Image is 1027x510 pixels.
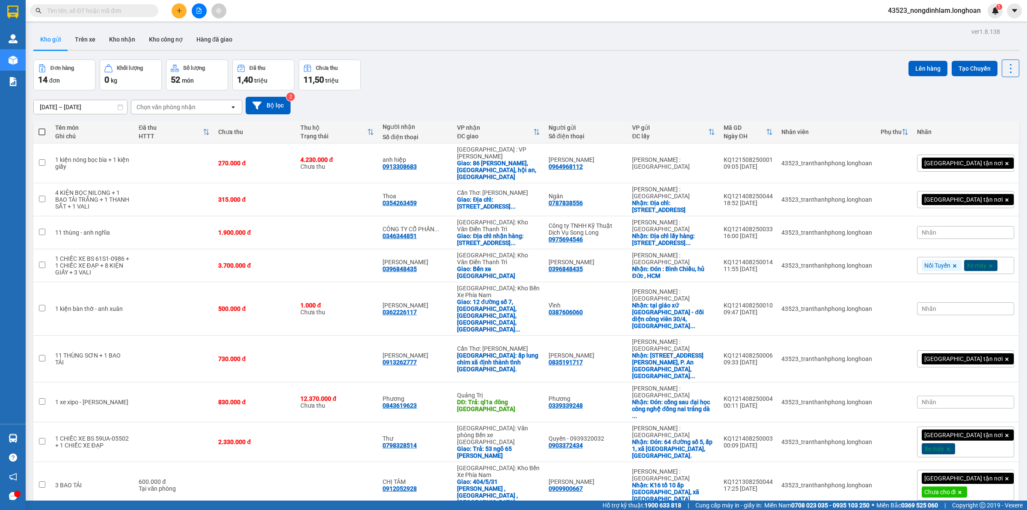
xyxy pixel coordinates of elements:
div: Ngân [549,193,624,200]
th: Toggle SortBy [453,121,544,143]
div: Dương Văn Hiệu [383,259,448,265]
div: ĐC lấy [632,133,708,140]
span: Xe máy [924,445,944,453]
div: 0362226117 [383,309,417,316]
img: warehouse-icon [9,434,18,443]
span: triệu [325,77,338,84]
div: Người gửi [549,124,624,131]
button: Đã thu1,40 triệu [232,60,294,90]
div: Dương Văn Hiệu [549,259,624,265]
div: KQ121408250006 [724,352,773,359]
div: 0387606060 [549,309,583,316]
input: Tìm tên, số ĐT hoặc mã đơn [47,6,148,15]
span: ⚪️ [872,504,874,507]
div: Phụ thu [881,128,902,135]
div: 600.000 đ [139,478,210,485]
div: VP gửi [632,124,708,131]
span: file-add [196,8,202,14]
span: Xe máy [967,262,986,269]
div: Minh Khuê [383,302,448,309]
span: ... [686,239,691,246]
div: Số điện thoại [383,134,448,140]
strong: 0708 023 035 - 0935 103 250 [791,502,870,509]
div: 00:09 [DATE] [724,442,773,449]
div: Khối lượng [117,65,143,71]
div: Chưa thu [300,302,374,316]
div: 11 thùng - anh nghĩa [55,229,131,236]
div: 0903372434 [549,442,583,449]
span: [GEOGRAPHIC_DATA] tận nơi [924,355,1003,363]
strong: 1900 633 818 [644,502,681,509]
div: Tại văn phòng [139,485,210,492]
span: ... [515,326,520,333]
div: Trạng thái [300,133,367,140]
span: ... [515,499,520,506]
span: triệu [254,77,267,84]
div: 18:52 [DATE] [724,200,773,206]
div: Thư [383,435,448,442]
div: 1 xe xipo - ANH XUÂN [55,399,131,406]
div: HTTT [139,133,203,140]
div: [PERSON_NAME] : [GEOGRAPHIC_DATA] [632,186,715,200]
div: [PERSON_NAME] : [GEOGRAPHIC_DATA] [632,468,715,482]
img: logo-vxr [7,6,18,18]
div: 0975694546 [549,236,583,243]
span: message [9,492,17,500]
div: Giao: 404/5/31 LÊ HỒNG PHONG , PHƯỚC LONG , NHA TRANG [457,478,540,506]
div: 43523_tranthanhphong.longhoan [781,160,872,167]
div: Cần Thơ: [PERSON_NAME] [457,189,540,196]
div: 4.230.000 đ [300,156,374,163]
span: Nối Tuyến [924,262,950,269]
div: 09:33 [DATE] [724,359,773,366]
div: 0909900667 [549,485,583,492]
div: Người nhận [383,123,448,130]
div: Giao: ấp lung chim xã định thành tỉnh cà mau. [457,352,540,373]
span: Hỗ trợ kỹ thuật: [603,501,681,510]
div: Nhận: Đón : Bình Chiểu, hủ Đức , HCM [632,265,715,279]
div: 1 kiện bàn thờ - anh xuân [55,305,131,312]
div: Đã thu [139,124,203,131]
div: Nhận: Địa chỉ: 1A đường số 7, Linh Chiểu, Thủ Đức [632,200,715,213]
img: icon-new-feature [991,7,999,15]
div: 43523_tranthanhphong.longhoan [781,262,872,269]
div: Phương [549,395,624,402]
div: Trần Lữ Khánh An [549,352,624,359]
button: Kho gửi [33,29,68,50]
div: [GEOGRAPHIC_DATA]: Kho Bến Xe Phía Nam [457,285,540,298]
div: Cần Thơ: [PERSON_NAME] [457,345,540,352]
div: Nhận: Địa chỉ lấy hàng: số 138 đường DC11, phường Sơn Kỳ, Quận Tân phú [632,233,715,246]
div: [GEOGRAPHIC_DATA]: Kho Văn Điển Thanh Trì [457,252,540,265]
img: warehouse-icon [9,34,18,43]
div: CÔNG TY CỔ PHẦN VESTECH [383,226,448,233]
div: LÝ HÙNG CƯỜNG [549,156,624,163]
div: KQ121308250044 [724,478,773,485]
button: plus [172,3,187,18]
div: Chưa thu [300,156,374,170]
div: Phương [383,395,448,402]
div: Đã thu [249,65,265,71]
div: Nhãn [917,128,1014,135]
div: KQ121408250044 [724,193,773,200]
button: Hàng đã giao [190,29,239,50]
div: 730.000 đ [218,355,292,362]
div: 315.000 đ [218,196,292,203]
div: 43523_tranthanhphong.longhoan [781,438,872,445]
div: Giao: Địa chỉ: 162 tổ 87 khóm Mỹ Thiện, phường 3, TP Cao Lãnh, Đồng Tháp [457,196,540,210]
div: 09:05 [DATE] [724,163,773,170]
div: Số lượng [183,65,205,71]
span: món [182,77,194,84]
div: 0913308683 [383,163,417,170]
button: aim [211,3,226,18]
span: ... [511,203,516,210]
button: caret-down [1007,3,1022,18]
span: aim [216,8,222,14]
div: 16:00 [DATE] [724,233,773,239]
img: warehouse-icon [9,56,18,65]
div: 0787838556 [549,200,583,206]
div: [GEOGRAPHIC_DATA]: Kho Văn Điển Thanh Trì [457,219,540,233]
span: Miền Nam [764,501,870,510]
div: Quảng Trị [457,392,540,399]
button: Khối lượng0kg [100,60,162,90]
span: Miền Bắc [876,501,938,510]
span: plus [176,8,182,14]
